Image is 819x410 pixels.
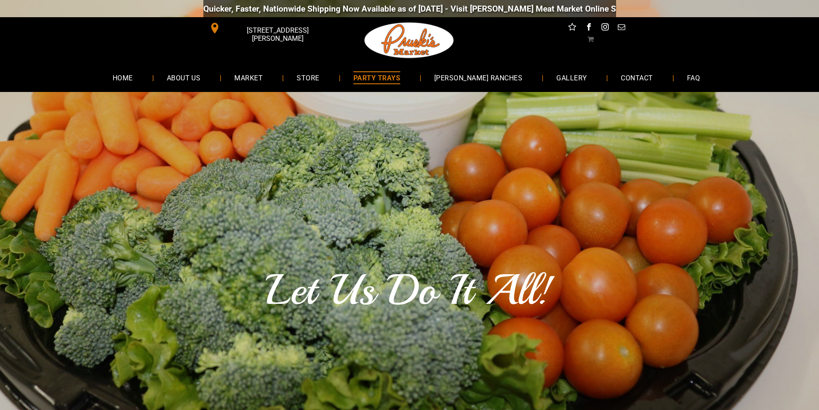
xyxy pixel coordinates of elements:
a: STORE [284,66,332,89]
a: facebook [583,21,594,35]
a: CONTACT [608,66,666,89]
span: [STREET_ADDRESS][PERSON_NAME] [222,22,333,47]
a: MARKET [221,66,276,89]
a: FAQ [674,66,713,89]
img: Pruski-s+Market+HQ+Logo2-1920w.png [363,17,456,64]
a: GALLERY [543,66,600,89]
a: HOME [100,66,146,89]
a: instagram [599,21,610,35]
a: [PERSON_NAME] RANCHES [421,66,535,89]
a: PARTY TRAYS [340,66,413,89]
a: Social network [567,21,578,35]
a: [STREET_ADDRESS][PERSON_NAME] [203,21,335,35]
a: ABOUT US [154,66,214,89]
font: Let Us Do It All! [266,263,553,317]
a: email [616,21,627,35]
